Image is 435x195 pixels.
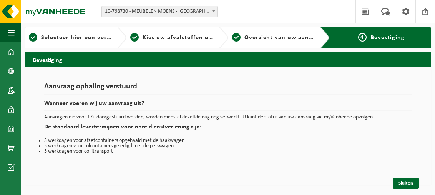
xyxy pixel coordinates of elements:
span: 10-768730 - MEUBELEN MOENS - LONDERZEEL [102,6,217,17]
h1: Aanvraag ophaling verstuurd [44,83,412,95]
li: 5 werkdagen voor collitransport [44,149,412,154]
h2: Wanneer voeren wij uw aanvraag uit? [44,100,412,111]
a: 3Overzicht van uw aanvraag [232,33,314,42]
p: Aanvragen die voor 17u doorgestuurd worden, worden meestal dezelfde dag nog verwerkt. U kunt de s... [44,115,412,120]
span: 2 [130,33,139,42]
span: 10-768730 - MEUBELEN MOENS - LONDERZEEL [101,6,218,17]
a: 2Kies uw afvalstoffen en recipiënten [130,33,213,42]
span: 3 [232,33,241,42]
li: 3 werkdagen voor afzetcontainers opgehaald met de haakwagen [44,138,412,143]
span: Kies uw afvalstoffen en recipiënten [143,35,248,41]
a: 1Selecteer hier een vestiging [29,33,111,42]
span: Bevestiging [370,35,405,41]
span: Selecteer hier een vestiging [41,35,124,41]
span: Overzicht van uw aanvraag [244,35,325,41]
h2: Bevestiging [25,52,431,67]
span: 4 [358,33,367,42]
h2: De standaard levertermijnen voor onze dienstverlening zijn: [44,124,412,134]
li: 5 werkdagen voor rolcontainers geledigd met de perswagen [44,143,412,149]
span: 1 [29,33,37,42]
a: Sluiten [393,178,419,189]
